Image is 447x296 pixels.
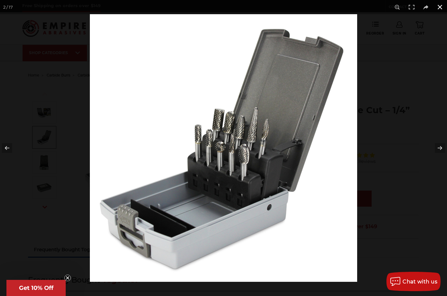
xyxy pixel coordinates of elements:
div: Get 10% OffClose teaser [6,280,66,296]
img: CB-SET1-Carbide-Burr-double-cut-10pcs-open-case-angle__21755.1646257950.jpg [90,14,357,282]
button: Close teaser [64,275,71,281]
span: Chat with us [403,279,437,285]
button: Next (arrow right) [424,132,447,164]
span: Get 10% Off [19,284,53,291]
button: Chat with us [386,272,441,291]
